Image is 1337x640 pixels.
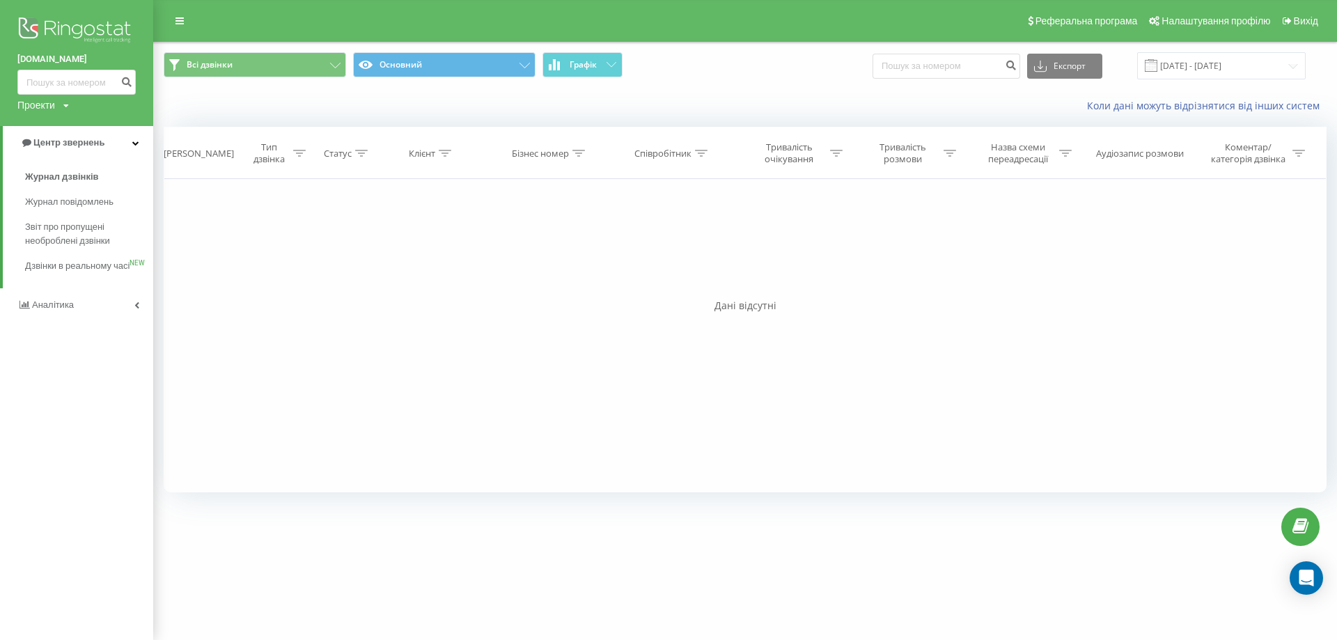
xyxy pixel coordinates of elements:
[752,141,827,165] div: Тривалість очікування
[25,220,146,248] span: Звіт про пропущені необроблені дзвінки
[1207,141,1289,165] div: Коментар/категорія дзвінка
[25,164,153,189] a: Журнал дзвінків
[1027,54,1102,79] button: Експорт
[1096,148,1184,159] div: Аудіозапис розмови
[3,126,153,159] a: Центр звернень
[1294,15,1318,26] span: Вихід
[1290,561,1323,595] div: Open Intercom Messenger
[324,148,352,159] div: Статус
[1035,15,1138,26] span: Реферальна програма
[1087,99,1327,112] a: Коли дані можуть відрізнятися вiд інших систем
[542,52,623,77] button: Графік
[25,214,153,253] a: Звіт про пропущені необроблені дзвінки
[570,60,597,70] span: Графік
[25,189,153,214] a: Журнал повідомлень
[866,141,940,165] div: Тривалість розмови
[17,14,136,49] img: Ringostat logo
[512,148,569,159] div: Бізнес номер
[353,52,535,77] button: Основний
[1162,15,1270,26] span: Налаштування профілю
[409,148,435,159] div: Клієнт
[187,59,233,70] span: Всі дзвінки
[25,195,114,209] span: Журнал повідомлень
[25,253,153,279] a: Дзвінки в реальному часіNEW
[164,299,1327,313] div: Дані відсутні
[981,141,1056,165] div: Назва схеми переадресації
[17,52,136,66] a: [DOMAIN_NAME]
[873,54,1020,79] input: Пошук за номером
[17,98,55,112] div: Проекти
[164,52,346,77] button: Всі дзвінки
[32,299,74,310] span: Аналiтика
[164,148,234,159] div: [PERSON_NAME]
[17,70,136,95] input: Пошук за номером
[249,141,290,165] div: Тип дзвінка
[634,148,691,159] div: Співробітник
[25,259,130,273] span: Дзвінки в реальному часі
[25,170,99,184] span: Журнал дзвінків
[33,137,104,148] span: Центр звернень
